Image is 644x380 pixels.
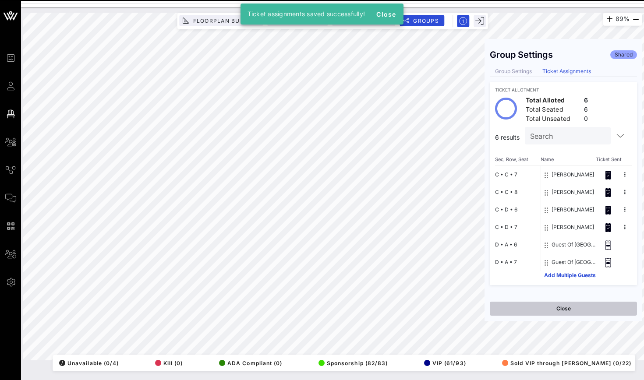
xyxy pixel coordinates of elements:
[495,166,517,183] button: C • C • 7
[216,357,282,369] button: ADA Compliant (0)
[552,183,594,201] button: [PERSON_NAME]
[318,360,388,366] span: Sponsorship (82/83)
[59,360,119,366] span: Unavailable (0/4)
[596,157,616,162] span: Ticket Sent
[400,15,444,26] button: Groups
[502,360,631,366] span: Sold VIP through [PERSON_NAME] (0/22)
[179,15,263,26] button: Floorplan Builder
[248,10,365,18] span: Ticket assignments saved successfully!
[421,357,466,369] button: VIP (61/93)
[552,236,598,253] button: Guest Of [GEOGRAPHIC_DATA]
[495,135,520,140] span: 6 results
[413,18,439,24] span: Groups
[610,50,637,59] div: Shared
[552,201,594,218] button: [PERSON_NAME]
[59,360,65,366] div: /
[372,6,400,22] button: Close
[495,236,517,253] button: D • A • 6
[490,67,537,76] div: Group Settings
[499,357,631,369] button: Sold VIP through [PERSON_NAME] (0/22)
[495,183,517,201] button: C • C • 8
[495,87,632,92] div: Ticket Allotment
[192,18,258,24] span: Floorplan Builder
[219,360,282,366] span: ADA Compliant (0)
[552,218,594,236] button: [PERSON_NAME]
[495,201,517,218] button: C • D • 6
[316,357,388,369] button: Sponsorship (82/83)
[552,253,598,271] button: Guest Of [GEOGRAPHIC_DATA]
[603,13,642,26] div: 89%
[155,360,183,366] span: Kill (0)
[424,360,466,366] span: VIP (61/93)
[526,105,580,116] div: Total Seated
[584,96,588,107] div: 6
[490,49,553,60] div: Group Settings
[490,302,637,316] button: Close
[57,357,119,369] button: /Unavailable (0/4)
[375,11,396,18] span: Close
[495,218,517,236] button: C • D • 7
[495,157,541,162] span: Sec, Row, Seat
[584,105,588,116] div: 6
[526,96,580,107] div: Total Alloted
[552,166,594,183] button: [PERSON_NAME]
[495,253,517,271] button: D • A • 7
[584,114,588,125] div: 0
[526,114,580,125] div: Total Unseated
[152,357,183,369] button: Kill (0)
[541,157,598,162] span: Name
[544,273,596,278] button: Add Multiple Guests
